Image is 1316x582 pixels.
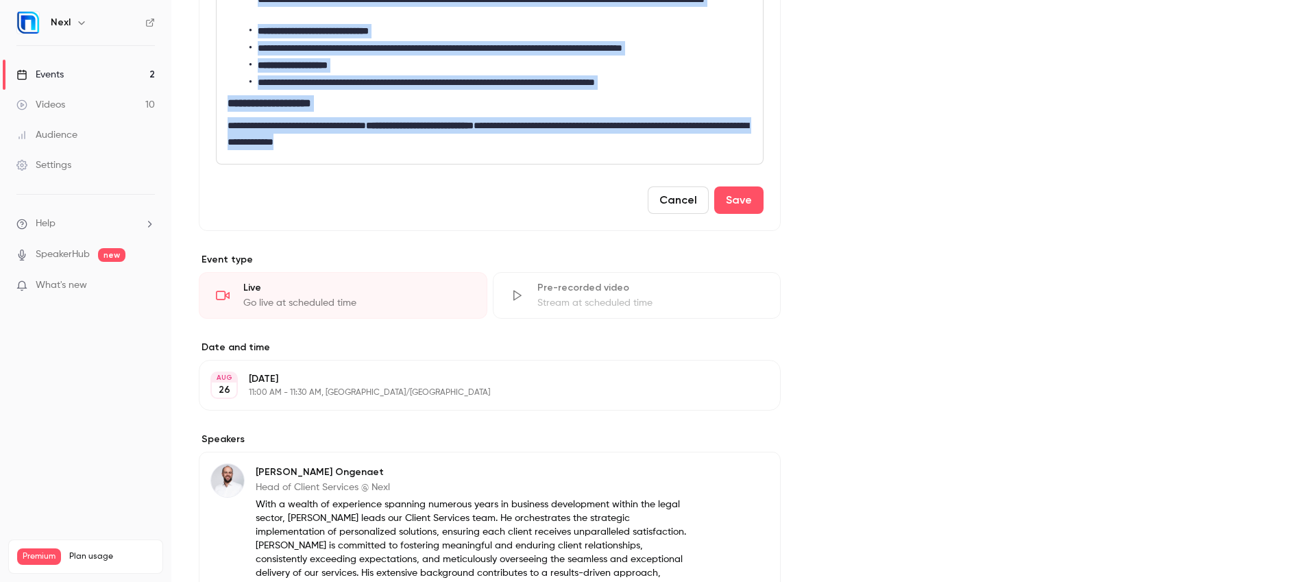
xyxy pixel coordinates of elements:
div: LiveGo live at scheduled time [199,272,487,319]
p: Event type [199,253,781,267]
div: Audience [16,128,77,142]
span: What's new [36,278,87,293]
p: [PERSON_NAME] Ongenaet [256,465,692,479]
button: Cancel [648,186,709,214]
div: Go live at scheduled time [243,296,470,310]
img: Nexl [17,12,39,34]
li: help-dropdown-opener [16,217,155,231]
label: Date and time [199,341,781,354]
div: Pre-recorded video [537,281,764,295]
div: Stream at scheduled time [537,296,764,310]
img: Steven Ongenaet [211,464,244,497]
p: Head of Client Services @ Nexl [256,481,692,494]
p: 11:00 AM - 11:30 AM, [GEOGRAPHIC_DATA]/[GEOGRAPHIC_DATA] [249,387,708,398]
span: Plan usage [69,551,154,562]
div: Videos [16,98,65,112]
p: [DATE] [249,372,708,386]
a: SpeakerHub [36,247,90,262]
p: 26 [219,383,230,397]
span: new [98,248,125,262]
div: Settings [16,158,71,172]
h6: Nexl [51,16,71,29]
div: Live [243,281,470,295]
div: AUG [212,373,236,383]
label: Speakers [199,433,781,446]
span: Premium [17,548,61,565]
div: Events [16,68,64,82]
button: Save [714,186,764,214]
div: Pre-recorded videoStream at scheduled time [493,272,781,319]
span: Help [36,217,56,231]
